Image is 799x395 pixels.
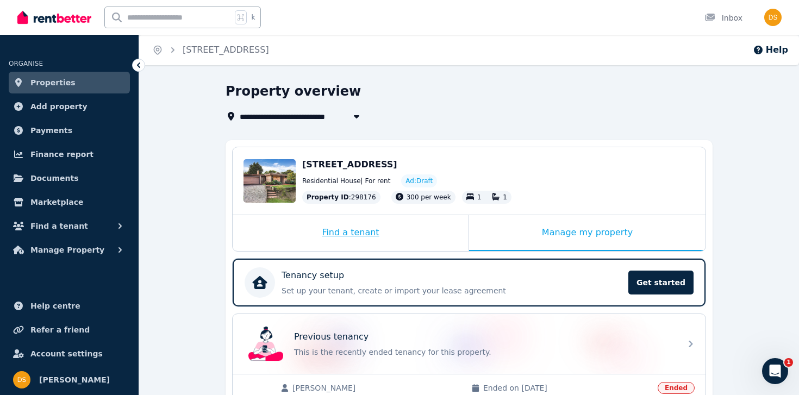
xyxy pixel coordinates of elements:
a: Marketplace [9,191,130,213]
span: Payments [30,124,72,137]
a: Previous tenancyPrevious tenancyThis is the recently ended tenancy for this property. [233,314,706,374]
a: Payments [9,120,130,141]
span: Help centre [30,299,80,312]
span: Finance report [30,148,93,161]
a: Refer a friend [9,319,130,341]
span: 1 [784,358,793,367]
span: [PERSON_NAME] [39,373,110,386]
span: 1 [477,193,482,201]
p: Tenancy setup [282,269,344,282]
span: 300 per week [407,193,451,201]
span: Documents [30,172,79,185]
a: Properties [9,72,130,93]
span: Find a tenant [30,220,88,233]
a: Documents [9,167,130,189]
span: Add property [30,100,88,113]
span: Ended on [DATE] [483,383,651,393]
nav: Breadcrumb [139,35,282,65]
div: Inbox [704,12,742,23]
a: Add property [9,96,130,117]
p: This is the recently ended tenancy for this property. [294,347,675,358]
img: RentBetter [17,9,91,26]
img: Don Siyambalapitiya [13,371,30,388]
span: ORGANISE [9,60,43,67]
p: Set up your tenant, create or import your lease agreement [282,285,622,296]
span: Ad: Draft [405,177,433,185]
img: Previous tenancy [248,327,283,361]
span: Residential House | For rent [302,177,390,185]
span: k [251,13,255,22]
span: Get started [628,271,694,294]
span: Account settings [30,347,103,360]
button: Help [753,43,788,57]
span: Manage Property [30,243,104,256]
span: Ended [658,382,695,394]
button: Find a tenant [9,215,130,237]
a: Tenancy setupSet up your tenant, create or import your lease agreementGet started [233,259,706,306]
a: Help centre [9,295,130,317]
iframe: Intercom live chat [762,358,788,384]
button: Manage Property [9,239,130,261]
a: Account settings [9,343,130,365]
span: 1 [503,193,507,201]
div: Manage my property [469,215,706,251]
a: [STREET_ADDRESS] [183,45,269,55]
span: Marketplace [30,196,83,209]
p: Previous tenancy [294,330,369,343]
div: Find a tenant [233,215,469,251]
a: Finance report [9,143,130,165]
span: Refer a friend [30,323,90,336]
img: Don Siyambalapitiya [764,9,782,26]
div: : 298176 [302,191,380,204]
h1: Property overview [226,83,361,100]
span: [STREET_ADDRESS] [302,159,397,170]
span: Properties [30,76,76,89]
span: Property ID [307,193,349,202]
span: [PERSON_NAME] [292,383,460,393]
